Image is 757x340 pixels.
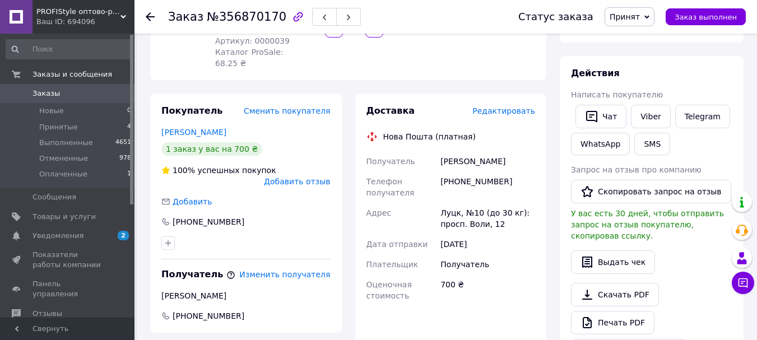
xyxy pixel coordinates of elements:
div: [PERSON_NAME] [438,151,537,171]
span: Каталог ProSale: 68.25 ₴ [215,48,283,68]
span: Адрес [366,208,391,217]
a: WhatsApp [571,133,630,155]
span: Покупатель [161,105,222,116]
span: Оплаченные [39,169,87,179]
span: Изменить получателя [239,270,330,279]
div: Ваш ID: 694096 [36,17,134,27]
span: Сменить покупателя [244,106,330,115]
div: Вернуться назад [146,11,155,22]
span: Показатели работы компании [32,250,104,270]
span: Заказ [168,10,203,24]
span: Отзывы [32,309,62,319]
span: Получатель [161,269,235,280]
button: Скопировать запрос на отзыв [571,180,731,203]
span: Заказы [32,89,60,99]
span: Написать покупателю [571,90,663,99]
span: Получатель [366,157,415,166]
a: Telegram [675,105,730,128]
div: Получатель [438,254,537,274]
span: PROFIStyle оптово-розничный интернет магазин [36,7,120,17]
span: Оценочная стоимость [366,280,412,300]
span: Редактировать [472,106,535,115]
span: Отмененные [39,153,88,164]
span: 100% [173,166,195,175]
span: Действия [571,68,620,78]
span: Принят [610,12,640,21]
div: [PHONE_NUMBER] [438,171,537,203]
span: Заказы и сообщения [32,69,112,80]
button: SMS [634,133,670,155]
div: Нова Пошта (платная) [380,131,479,142]
span: Уведомления [32,231,83,241]
span: Артикул: 0000039 [215,36,290,45]
span: [PHONE_NUMBER] [171,310,245,322]
span: Заказ выполнен [675,13,737,21]
div: [PHONE_NUMBER] [171,216,245,227]
div: Луцк, №10 (до 30 кг): просп. Воли, 12 [438,203,537,234]
button: Чат [575,105,626,128]
span: У вас есть 30 дней, чтобы отправить запрос на отзыв покупателю, скопировав ссылку. [571,209,724,240]
span: Дата отправки [366,240,428,249]
div: 700 ₴ [438,274,537,306]
a: [PERSON_NAME] [161,128,226,137]
button: Чат с покупателем [732,272,754,294]
input: Поиск [6,39,132,59]
button: Заказ выполнен [666,8,746,25]
span: 2 [118,231,129,240]
button: Выдать чек [571,250,655,274]
span: 0 [127,106,131,116]
span: 4 [127,122,131,132]
span: Новые [39,106,64,116]
span: Плательщик [366,260,419,269]
span: Сообщения [32,192,76,202]
a: Viber [631,105,670,128]
span: Панель управления [32,279,104,299]
span: Принятые [39,122,78,132]
span: Добавить отзыв [264,177,330,186]
a: Печать PDF [571,311,654,334]
span: 1 [127,169,131,179]
span: Доставка [366,105,415,116]
span: Товары и услуги [32,212,96,222]
span: 4651 [115,138,131,148]
div: [DATE] [438,234,537,254]
span: Добавить [173,197,212,206]
div: 1 заказ у вас на 700 ₴ [161,142,262,156]
div: [PERSON_NAME] [161,290,331,301]
span: Запрос на отзыв про компанию [571,165,702,174]
a: Скачать PDF [571,283,659,306]
span: Телефон получателя [366,177,415,197]
span: №356870170 [207,10,286,24]
span: Выполненные [39,138,93,148]
span: 978 [119,153,131,164]
div: успешных покупок [161,165,276,176]
div: Статус заказа [518,11,593,22]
